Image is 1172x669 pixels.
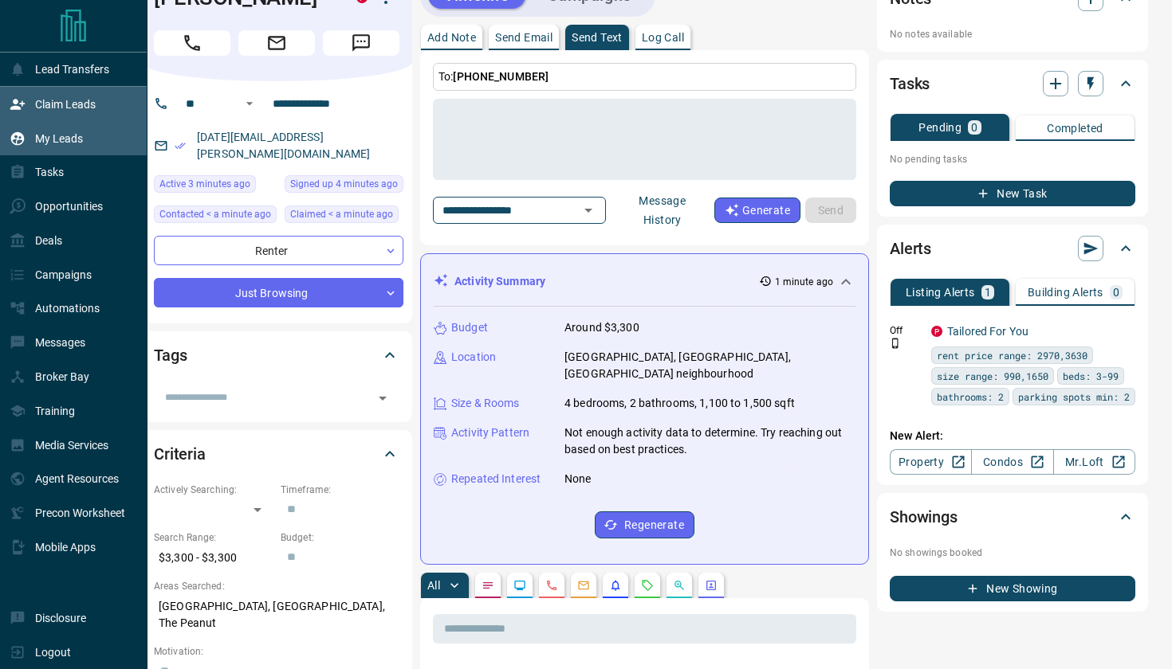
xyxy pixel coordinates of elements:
[154,644,399,659] p: Motivation:
[154,342,187,368] h2: Tags
[890,449,972,475] a: Property
[890,546,1135,560] p: No showings booked
[159,206,271,222] span: Contacted < a minute ago
[154,336,399,374] div: Tags
[372,387,394,409] button: Open
[154,30,230,56] span: Call
[323,30,399,56] span: Message
[890,504,958,530] h2: Showings
[564,424,855,458] p: Not enough activity data to determine. Try reaching out based on best practices.
[451,349,496,366] p: Location
[564,319,639,336] p: Around $3,300
[240,94,259,113] button: Open
[564,395,795,412] p: 4 bedrooms, 2 bathrooms, 1,100 to 1,500 sqft
[937,368,1048,384] span: size range: 990,1650
[1113,287,1119,298] p: 0
[154,236,403,265] div: Renter
[451,471,541,487] p: Repeated Interest
[238,30,315,56] span: Email
[285,205,403,228] div: Tue Sep 16 2025
[495,32,553,43] p: Send Email
[482,579,494,592] svg: Notes
[154,593,399,636] p: [GEOGRAPHIC_DATA], [GEOGRAPHIC_DATA], The Peanut
[937,347,1087,363] span: rent price range: 2970,3630
[1028,287,1103,298] p: Building Alerts
[918,122,962,133] p: Pending
[775,275,833,289] p: 1 minute ago
[890,428,1135,444] p: New Alert:
[154,545,273,571] p: $3,300 - $3,300
[290,176,398,192] span: Signed up 4 minutes ago
[890,147,1135,171] p: No pending tasks
[985,287,991,298] p: 1
[642,32,684,43] p: Log Call
[427,32,476,43] p: Add Note
[545,579,558,592] svg: Calls
[572,32,623,43] p: Send Text
[285,175,403,198] div: Tue Sep 16 2025
[1018,389,1130,405] span: parking spots min: 2
[890,576,1135,601] button: New Showing
[577,579,590,592] svg: Emails
[906,287,975,298] p: Listing Alerts
[451,395,520,412] p: Size & Rooms
[890,65,1135,103] div: Tasks
[281,483,399,497] p: Timeframe:
[154,530,273,545] p: Search Range:
[937,389,1004,405] span: bathrooms: 2
[673,579,686,592] svg: Opportunities
[931,326,942,337] div: property.ca
[154,435,399,473] div: Criteria
[159,176,250,192] span: Active 3 minutes ago
[427,580,440,591] p: All
[971,449,1053,475] a: Condos
[714,198,800,223] button: Generate
[890,181,1135,206] button: New Task
[154,175,277,198] div: Tue Sep 16 2025
[890,498,1135,536] div: Showings
[890,338,901,349] svg: Push Notification Only
[890,27,1135,41] p: No notes available
[451,319,488,336] p: Budget
[453,70,549,83] span: [PHONE_NUMBER]
[154,441,206,467] h2: Criteria
[971,122,977,133] p: 0
[1063,368,1119,384] span: beds: 3-99
[197,131,370,160] a: [DATE][EMAIL_ADDRESS][PERSON_NAME][DOMAIN_NAME]
[433,63,856,91] p: To:
[1053,449,1135,475] a: Mr.Loft
[890,71,930,96] h2: Tasks
[564,471,592,487] p: None
[564,349,855,382] p: [GEOGRAPHIC_DATA], [GEOGRAPHIC_DATA], [GEOGRAPHIC_DATA] neighbourhood
[890,323,922,338] p: Off
[611,188,714,233] button: Message History
[890,236,931,261] h2: Alerts
[281,530,399,545] p: Budget:
[451,424,529,441] p: Activity Pattern
[595,511,694,538] button: Regenerate
[705,579,718,592] svg: Agent Actions
[577,199,600,221] button: Open
[154,579,399,593] p: Areas Searched:
[454,273,545,290] p: Activity Summary
[434,267,855,296] div: Activity Summary1 minute ago
[175,140,186,151] svg: Email Verified
[154,483,273,497] p: Actively Searching:
[290,206,393,222] span: Claimed < a minute ago
[890,229,1135,268] div: Alerts
[947,325,1028,338] a: Tailored For You
[641,579,654,592] svg: Requests
[154,278,403,307] div: Just Browsing
[154,205,277,228] div: Tue Sep 16 2025
[1047,123,1103,134] p: Completed
[609,579,622,592] svg: Listing Alerts
[513,579,526,592] svg: Lead Browsing Activity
